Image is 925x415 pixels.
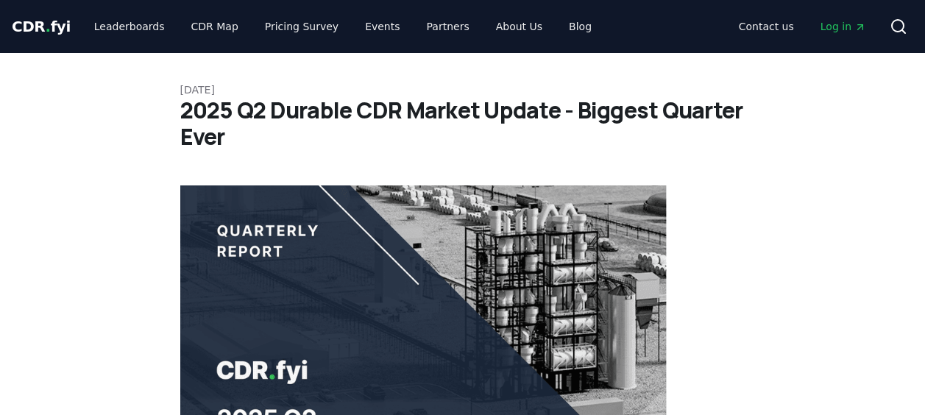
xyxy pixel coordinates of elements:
[180,82,745,97] p: [DATE]
[353,13,411,40] a: Events
[809,13,878,40] a: Log in
[253,13,350,40] a: Pricing Survey
[180,97,745,150] h1: 2025 Q2 Durable CDR Market Update - Biggest Quarter Ever
[484,13,554,40] a: About Us
[415,13,481,40] a: Partners
[180,13,250,40] a: CDR Map
[12,16,71,37] a: CDR.fyi
[82,13,177,40] a: Leaderboards
[82,13,603,40] nav: Main
[821,19,866,34] span: Log in
[727,13,806,40] a: Contact us
[557,13,603,40] a: Blog
[727,13,878,40] nav: Main
[12,18,71,35] span: CDR fyi
[46,18,51,35] span: .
